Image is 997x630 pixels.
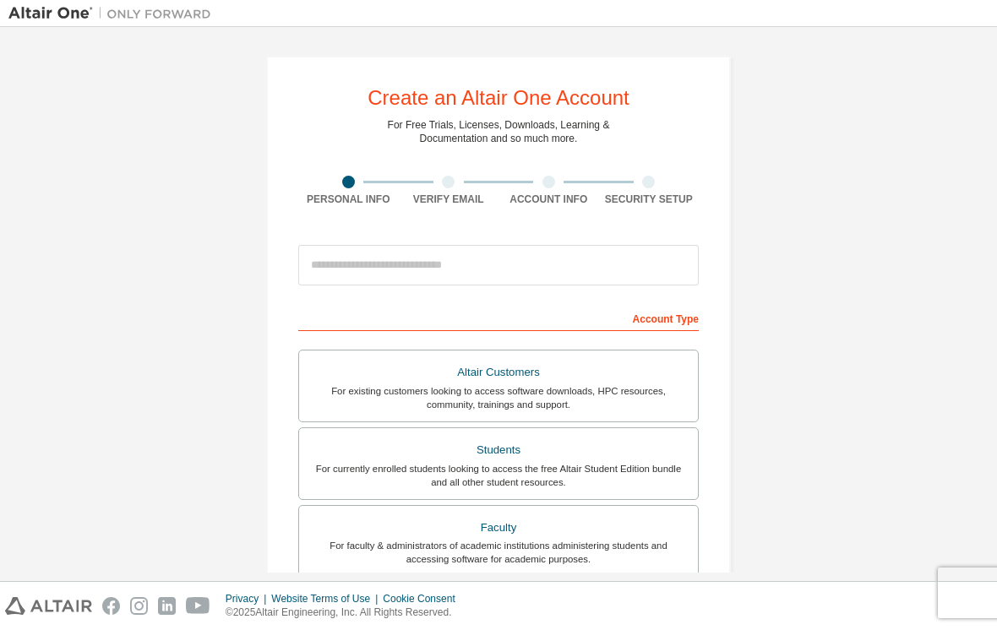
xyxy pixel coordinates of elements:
div: Account Type [298,304,699,331]
div: Privacy [226,592,271,606]
img: instagram.svg [130,597,148,615]
img: Altair One [8,5,220,22]
div: Website Terms of Use [271,592,383,606]
div: Verify Email [399,193,499,206]
div: For existing customers looking to access software downloads, HPC resources, community, trainings ... [309,384,688,411]
div: Security Setup [599,193,700,206]
div: Create an Altair One Account [368,88,629,108]
div: Altair Customers [309,361,688,384]
img: linkedin.svg [158,597,176,615]
div: Personal Info [298,193,399,206]
div: Account Info [498,193,599,206]
div: For currently enrolled students looking to access the free Altair Student Edition bundle and all ... [309,462,688,489]
div: For Free Trials, Licenses, Downloads, Learning & Documentation and so much more. [388,118,610,145]
div: For faculty & administrators of academic institutions administering students and accessing softwa... [309,539,688,566]
div: Cookie Consent [383,592,465,606]
img: youtube.svg [186,597,210,615]
p: © 2025 Altair Engineering, Inc. All Rights Reserved. [226,606,466,620]
img: facebook.svg [102,597,120,615]
img: altair_logo.svg [5,597,92,615]
div: Faculty [309,516,688,540]
div: Students [309,438,688,462]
